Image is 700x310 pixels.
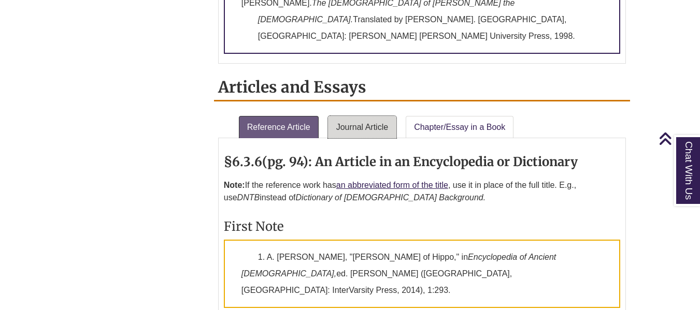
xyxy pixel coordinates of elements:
[237,193,260,202] em: DNTB
[296,193,486,202] em: Dictionary of [DEMOGRAPHIC_DATA] Background.
[214,74,630,101] h2: Articles and Essays
[224,240,620,308] p: 1. A. [PERSON_NAME], "[PERSON_NAME] of Hippo," in ed. [PERSON_NAME] ([GEOGRAPHIC_DATA], [GEOGRAPH...
[406,116,513,139] a: Chapter/Essay in a Book
[224,175,620,208] p: If the reference work has , use it in place of the full title. E.g., use instead of
[336,181,448,189] a: an abbreviated form of the title
[262,154,578,170] strong: (pg. 94): An Article in an Encyclopedia or Dictionary
[224,181,245,189] strong: Note:
[224,218,620,234] h3: First Note
[328,116,397,139] a: Journal Article
[659,131,697,145] a: Back to Top
[224,154,262,170] strong: §6.3.6
[239,116,319,139] a: Reference Article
